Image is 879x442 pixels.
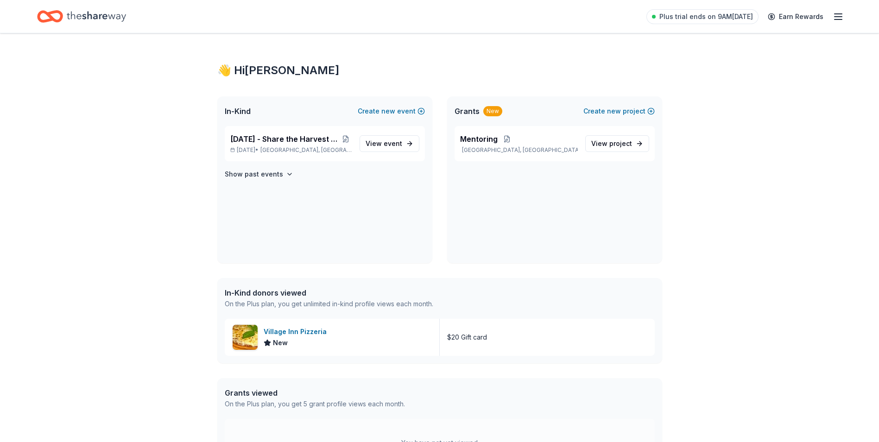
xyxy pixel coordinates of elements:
div: On the Plus plan, you get 5 grant profile views each month. [225,398,405,410]
div: Village Inn Pizzeria [264,326,330,337]
span: View [366,138,402,149]
span: Mentoring [460,133,498,145]
span: Grants [455,106,480,117]
a: View project [585,135,649,152]
div: $20 Gift card [447,332,487,343]
div: Grants viewed [225,387,405,398]
span: [GEOGRAPHIC_DATA], [GEOGRAPHIC_DATA] [260,146,352,154]
button: Show past events [225,169,293,180]
div: On the Plus plan, you get unlimited in-kind profile views each month. [225,298,433,309]
span: new [607,106,621,117]
p: [GEOGRAPHIC_DATA], [GEOGRAPHIC_DATA] [460,146,578,154]
a: Plus trial ends on 9AM[DATE] [646,9,759,24]
span: In-Kind [225,106,251,117]
p: [DATE] • [230,146,352,154]
span: New [273,337,288,348]
span: project [609,139,632,147]
span: event [384,139,402,147]
a: Earn Rewards [762,8,829,25]
a: Home [37,6,126,27]
h4: Show past events [225,169,283,180]
button: Createnewevent [358,106,425,117]
span: new [381,106,395,117]
div: 👋 Hi [PERSON_NAME] [217,63,662,78]
span: Plus trial ends on 9AM[DATE] [659,11,753,22]
span: View [591,138,632,149]
a: View event [360,135,419,152]
div: New [483,106,502,116]
span: [DATE] - Share the Harvest 6th Annual Event [230,133,340,145]
img: Image for Village Inn Pizzeria [233,325,258,350]
div: In-Kind donors viewed [225,287,433,298]
button: Createnewproject [583,106,655,117]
